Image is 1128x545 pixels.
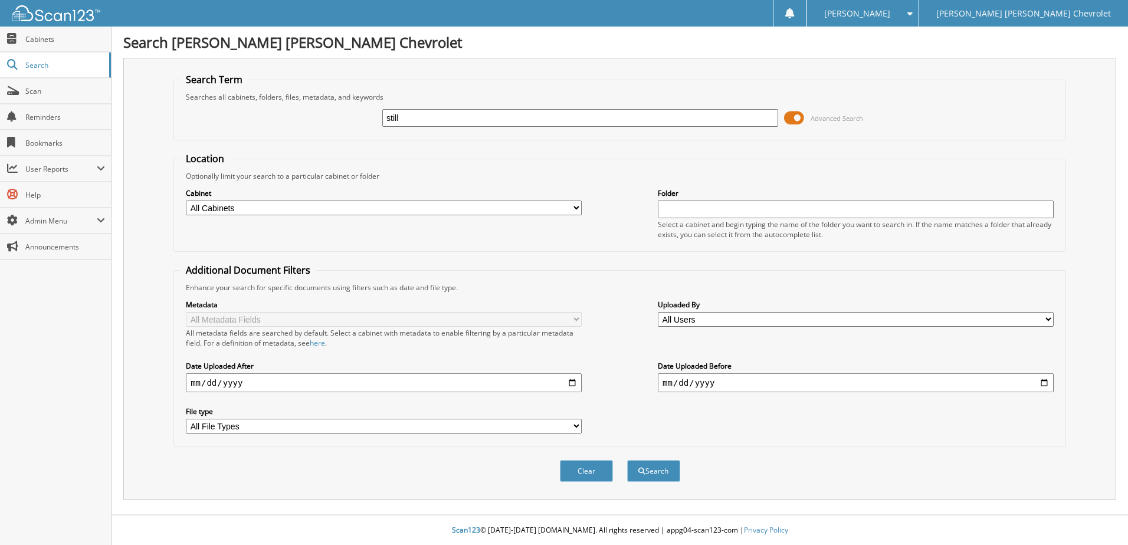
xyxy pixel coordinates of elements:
span: Scan [25,86,105,96]
label: Metadata [186,300,582,310]
span: Reminders [25,112,105,122]
legend: Search Term [180,73,248,86]
label: Folder [658,188,1054,198]
label: Date Uploaded Before [658,361,1054,371]
div: Select a cabinet and begin typing the name of the folder you want to search in. If the name match... [658,219,1054,239]
span: Advanced Search [811,114,863,123]
a: here [310,338,325,348]
span: Scan123 [452,525,480,535]
span: Search [25,60,103,70]
input: end [658,373,1054,392]
label: Uploaded By [658,300,1054,310]
button: Clear [560,460,613,482]
span: Cabinets [25,34,105,44]
div: © [DATE]-[DATE] [DOMAIN_NAME]. All rights reserved | appg04-scan123-com | [112,516,1128,545]
iframe: Chat Widget [1069,488,1128,545]
div: All metadata fields are searched by default. Select a cabinet with metadata to enable filtering b... [186,328,582,348]
label: Date Uploaded After [186,361,582,371]
img: scan123-logo-white.svg [12,5,100,21]
span: Announcements [25,242,105,252]
span: [PERSON_NAME] [PERSON_NAME] Chevrolet [936,10,1111,17]
legend: Additional Document Filters [180,264,316,277]
label: Cabinet [186,188,582,198]
a: Privacy Policy [744,525,788,535]
input: start [186,373,582,392]
div: Searches all cabinets, folders, files, metadata, and keywords [180,92,1060,102]
span: Bookmarks [25,138,105,148]
label: File type [186,406,582,416]
span: Admin Menu [25,216,97,226]
span: Help [25,190,105,200]
div: Enhance your search for specific documents using filters such as date and file type. [180,283,1060,293]
legend: Location [180,152,230,165]
span: [PERSON_NAME] [824,10,890,17]
h1: Search [PERSON_NAME] [PERSON_NAME] Chevrolet [123,32,1116,52]
button: Search [627,460,680,482]
span: User Reports [25,164,97,174]
div: Optionally limit your search to a particular cabinet or folder [180,171,1060,181]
